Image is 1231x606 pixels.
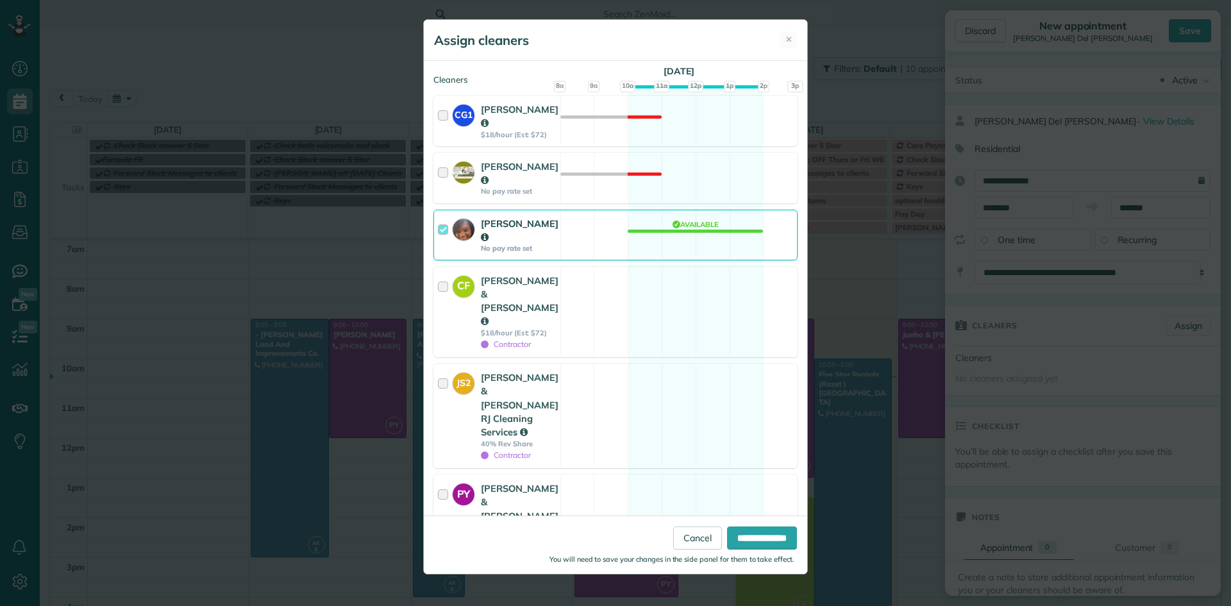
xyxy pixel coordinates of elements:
strong: [PERSON_NAME] [481,103,558,129]
strong: [PERSON_NAME] & [PERSON_NAME] [481,274,558,328]
strong: PY [453,484,474,501]
span: Contractor [481,450,531,460]
strong: [PERSON_NAME] [481,160,558,186]
strong: 40% Rev Share [481,439,558,448]
strong: [PERSON_NAME] & [PERSON_NAME] [481,482,558,535]
span: Contractor [481,339,531,349]
span: ✕ [785,33,792,46]
strong: CG1 [453,105,474,122]
div: Cleaners [433,74,798,78]
strong: $18/hour (Est: $72) [481,328,558,337]
small: You will need to save your changes in the side panel for them to take effect. [549,555,794,564]
a: Cancel [673,526,722,550]
strong: $18/hour (Est: $72) [481,130,558,139]
strong: CF [453,276,474,294]
strong: No pay rate set [481,244,558,253]
strong: JS2 [453,373,474,390]
strong: No pay rate set [481,187,558,196]
strong: [PERSON_NAME] & [PERSON_NAME] RJ Cleaning Services [481,371,558,438]
strong: [PERSON_NAME] [481,217,558,243]
h5: Assign cleaners [434,31,529,49]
